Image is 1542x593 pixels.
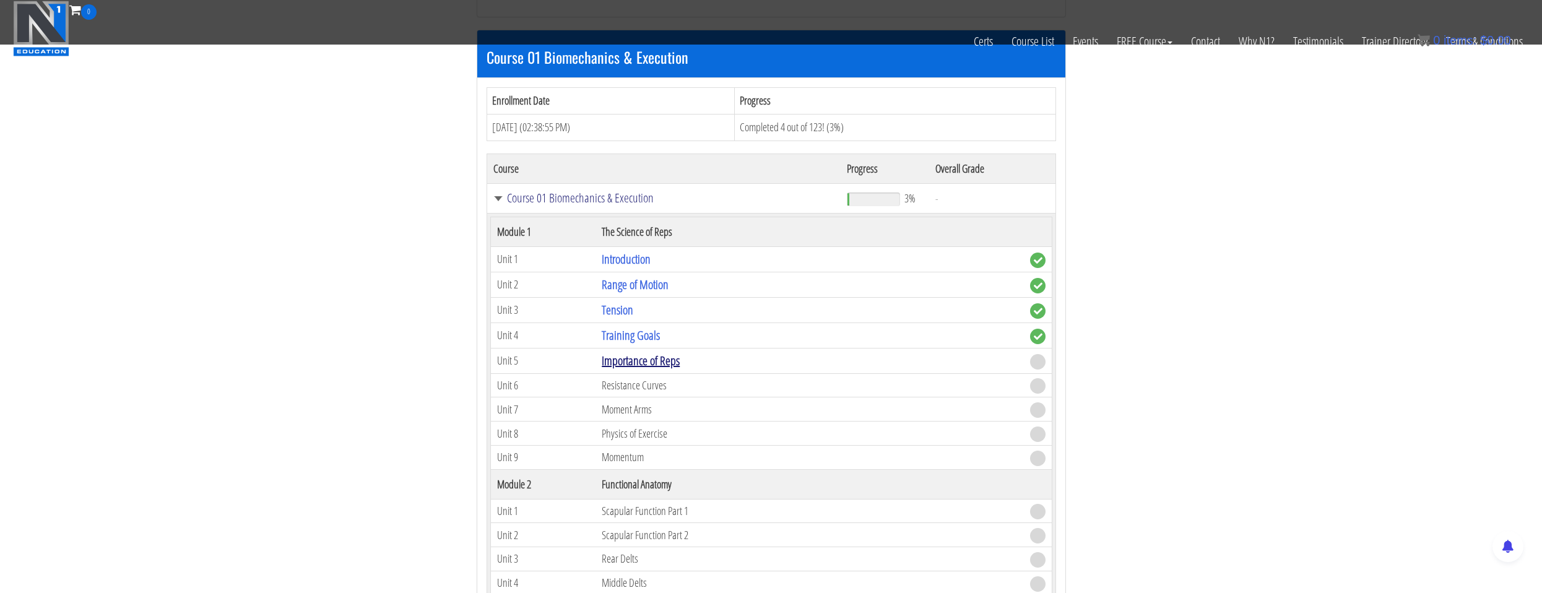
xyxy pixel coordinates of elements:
a: Terms & Conditions [1437,20,1532,63]
a: 0 items: $0.00 [1418,33,1511,47]
h3: Course 01 Biomechanics & Execution [487,49,1056,65]
td: Unit 3 [490,547,596,571]
a: Course 01 Biomechanics & Execution [493,192,835,204]
a: Certs [964,20,1002,63]
td: Unit 8 [490,422,596,446]
th: Functional Anatomy [596,469,1023,499]
td: Resistance Curves [596,373,1023,397]
a: Testimonials [1284,20,1353,63]
th: The Science of Reps [596,217,1023,246]
span: complete [1030,278,1046,293]
img: n1-education [13,1,69,56]
th: Course [487,154,841,183]
td: Unit 7 [490,397,596,422]
td: Unit 5 [490,348,596,373]
td: Unit 9 [490,445,596,469]
td: Scapular Function Part 2 [596,523,1023,547]
td: Unit 1 [490,246,596,272]
td: Moment Arms [596,397,1023,422]
a: Why N1? [1229,20,1284,63]
td: - [929,183,1055,213]
img: icon11.png [1418,34,1430,46]
td: Unit 4 [490,322,596,348]
a: Course List [1002,20,1063,63]
a: Trainer Directory [1353,20,1437,63]
td: Unit 2 [490,523,596,547]
td: Unit 6 [490,373,596,397]
a: FREE Course [1107,20,1182,63]
td: Scapular Function Part 1 [596,499,1023,523]
a: 0 [69,1,97,18]
bdi: 0.00 [1480,33,1511,47]
td: Completed 4 out of 123! (3%) [735,114,1055,141]
th: Progress [841,154,929,183]
span: items: [1444,33,1476,47]
th: Module 2 [490,469,596,499]
a: Events [1063,20,1107,63]
span: complete [1030,253,1046,268]
span: 3% [904,191,916,205]
th: Enrollment Date [487,88,735,115]
span: $ [1480,33,1487,47]
th: Module 1 [490,217,596,246]
td: Unit 3 [490,297,596,322]
span: complete [1030,303,1046,319]
th: Progress [735,88,1055,115]
a: Training Goals [602,327,660,344]
span: 0 [1433,33,1440,47]
a: Range of Motion [602,276,669,293]
a: Tension [602,301,633,318]
td: [DATE] (02:38:55 PM) [487,114,735,141]
td: Momentum [596,445,1023,469]
td: Rear Delts [596,547,1023,571]
a: Contact [1182,20,1229,63]
span: complete [1030,329,1046,344]
a: Introduction [602,251,651,267]
th: Overall Grade [929,154,1055,183]
a: Importance of Reps [602,352,680,369]
td: Unit 2 [490,272,596,297]
td: Physics of Exercise [596,422,1023,446]
span: 0 [81,4,97,20]
td: Unit 1 [490,499,596,523]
